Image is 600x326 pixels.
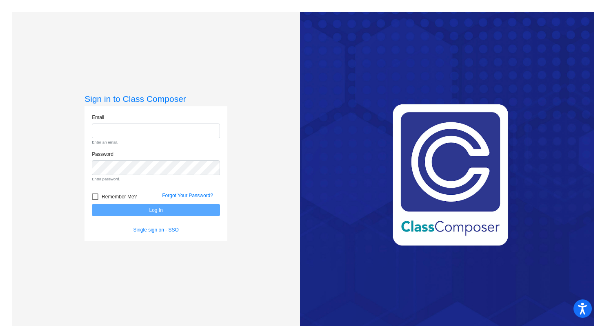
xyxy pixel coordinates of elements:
small: Enter password. [92,176,220,182]
label: Password [92,151,113,158]
button: Log In [92,204,220,216]
label: Email [92,114,104,121]
h3: Sign in to Class Composer [84,94,227,104]
small: Enter an email. [92,139,220,145]
a: Single sign on - SSO [133,227,179,233]
a: Forgot Your Password? [162,193,213,198]
span: Remember Me? [102,192,137,202]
